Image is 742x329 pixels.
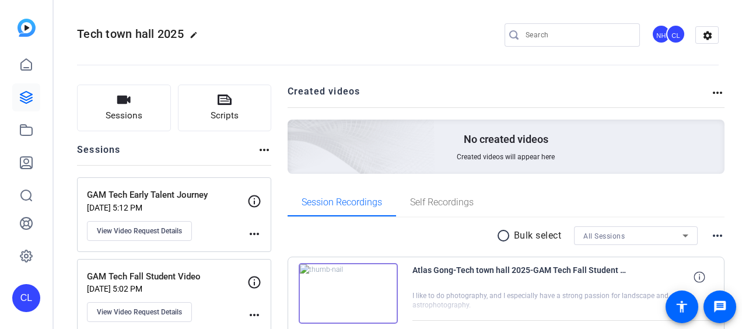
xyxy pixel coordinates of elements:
ngx-avatar: Nancy Hanninen [652,24,672,45]
div: NH [652,24,671,44]
span: View Video Request Details [97,307,182,317]
mat-icon: edit [190,31,204,45]
mat-icon: more_horiz [710,229,724,243]
span: Self Recordings [410,198,474,207]
input: Search [526,28,631,42]
span: Tech town hall 2025 [77,27,184,41]
mat-icon: settings [696,27,719,44]
p: GAM Tech Fall Student Video [87,270,247,283]
div: CL [12,284,40,312]
p: [DATE] 5:12 PM [87,203,247,212]
p: GAM Tech Early Talent Journey [87,188,247,202]
p: Bulk select [514,229,562,243]
span: Atlas Gong-Tech town hall 2025-GAM Tech Fall Student Video-1758047885857-webcam [412,263,628,291]
img: thumb-nail [299,263,398,324]
span: Sessions [106,109,142,123]
button: View Video Request Details [87,221,192,241]
mat-icon: message [713,300,727,314]
mat-icon: more_horiz [247,227,261,241]
span: All Sessions [583,232,625,240]
button: View Video Request Details [87,302,192,322]
span: Created videos will appear here [457,152,555,162]
h2: Sessions [77,143,121,165]
mat-icon: more_horiz [710,86,724,100]
img: Creted videos background [157,4,435,257]
button: Sessions [77,85,171,131]
p: [DATE] 5:02 PM [87,284,247,293]
mat-icon: more_horiz [247,308,261,322]
mat-icon: accessibility [675,300,689,314]
ngx-avatar: Catherine Li [666,24,687,45]
div: CL [666,24,685,44]
p: No created videos [464,132,548,146]
mat-icon: more_horiz [257,143,271,157]
span: View Video Request Details [97,226,182,236]
h2: Created videos [288,85,711,107]
mat-icon: radio_button_unchecked [496,229,514,243]
img: blue-gradient.svg [17,19,36,37]
button: Scripts [178,85,272,131]
span: Session Recordings [302,198,382,207]
span: Scripts [211,109,239,123]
